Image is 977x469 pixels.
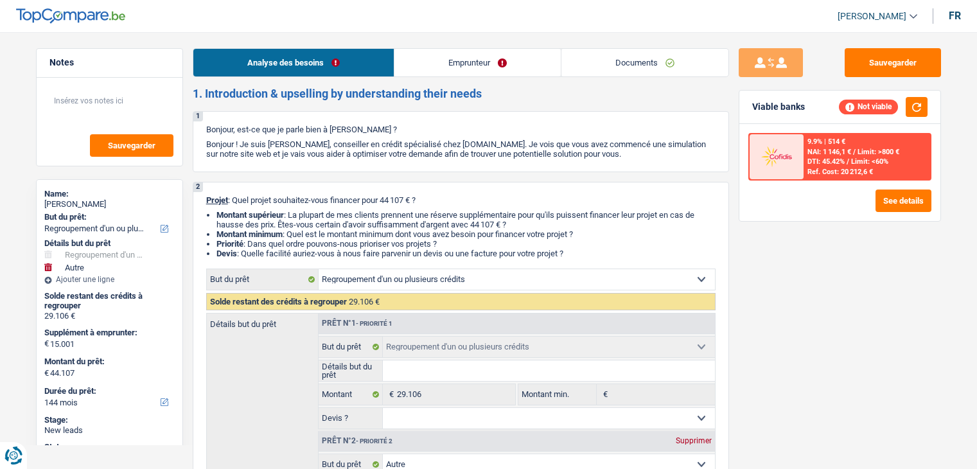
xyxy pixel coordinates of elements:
span: / [847,157,849,166]
span: Solde restant des crédits à regrouper [210,297,347,306]
label: Montant du prêt: [44,357,172,367]
div: Supprimer [673,437,715,445]
span: DTI: 45.42% [807,157,845,166]
label: Montant min. [518,384,597,405]
span: - Priorité 2 [356,438,392,445]
p: : Quel projet souhaitez-vous financer pour 44 107 € ? [206,195,716,205]
div: Not viable [839,100,898,114]
img: Cofidis [753,145,800,168]
div: Solde restant des crédits à regrouper [44,291,175,311]
label: Détails but du prêt [319,360,383,381]
div: Prêt n°1 [319,319,396,328]
li: : Quelle facilité auriez-vous à nous faire parvenir un devis ou une facture pour votre projet ? [216,249,716,258]
label: Devis ? [319,408,383,429]
span: Devis [216,249,237,258]
span: NAI: 1 146,1 € [807,148,851,156]
div: Détails but du prêt [44,238,175,249]
span: Limit: <60% [851,157,888,166]
strong: Montant supérieur [216,210,284,220]
div: 1 [193,112,203,121]
a: [PERSON_NAME] [827,6,917,27]
p: Bonjour ! Je suis [PERSON_NAME], conseiller en crédit spécialisé chez [DOMAIN_NAME]. Je vois que ... [206,139,716,159]
button: Sauvegarder [845,48,941,77]
li: : Dans quel ordre pouvons-nous prioriser vos projets ? [216,239,716,249]
div: Ajouter une ligne [44,275,175,284]
div: 9.9% | 514 € [807,137,845,146]
div: Ref. Cost: 20 212,6 € [807,168,873,176]
div: [PERSON_NAME] [44,199,175,209]
span: 29.106 € [349,297,380,306]
span: € [44,368,49,378]
div: Status: [44,442,175,452]
div: Prêt n°2 [319,437,396,445]
label: But du prêt [319,337,383,357]
label: Détails but du prêt [207,314,318,328]
div: Stage: [44,415,175,425]
h2: 1. Introduction & upselling by understanding their needs [193,87,729,101]
a: Analyse des besoins [193,49,394,76]
div: Viable banks [752,102,805,112]
label: But du prêt [207,269,319,290]
span: / [853,148,856,156]
span: - Priorité 1 [356,320,392,327]
h5: Notes [49,57,170,68]
li: : La plupart de mes clients prennent une réserve supplémentaire pour qu'ils puissent financer leu... [216,210,716,229]
a: Emprunteur [394,49,561,76]
div: 2 [193,182,203,192]
div: Name: [44,189,175,199]
label: But du prêt: [44,212,172,222]
span: € [44,339,49,349]
div: fr [949,10,961,22]
span: Sauvegarder [108,141,155,150]
span: Projet [206,195,228,205]
strong: Priorité [216,239,243,249]
div: 29.106 € [44,311,175,321]
span: € [383,384,397,405]
strong: Montant minimum [216,229,283,239]
span: [PERSON_NAME] [838,11,906,22]
button: See details [876,190,931,212]
label: Durée du prêt: [44,386,172,396]
span: Limit: >800 € [858,148,899,156]
a: Documents [561,49,728,76]
p: Bonjour, est-ce que je parle bien à [PERSON_NAME] ? [206,125,716,134]
div: New leads [44,425,175,436]
label: Montant [319,384,383,405]
button: Sauvegarder [90,134,173,157]
li: : Quel est le montant minimum dont vous avez besoin pour financer votre projet ? [216,229,716,239]
img: TopCompare Logo [16,8,125,24]
span: € [597,384,611,405]
label: Supplément à emprunter: [44,328,172,338]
